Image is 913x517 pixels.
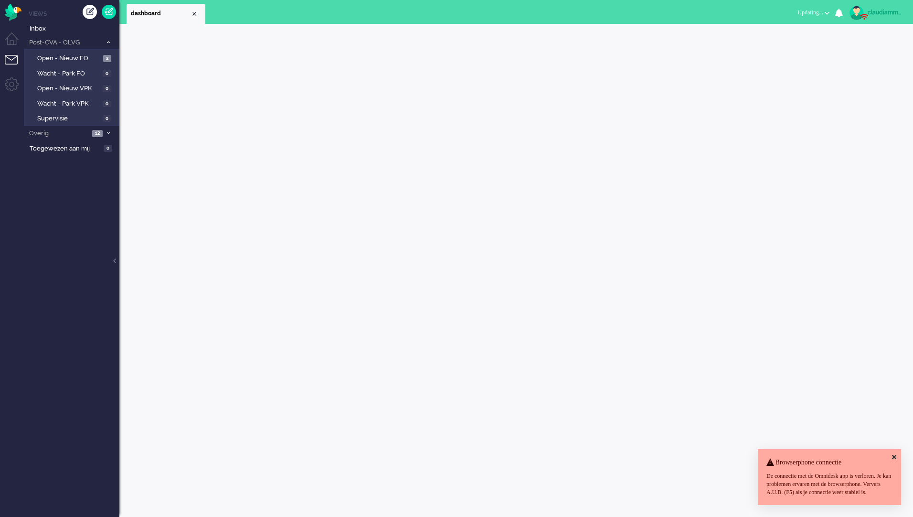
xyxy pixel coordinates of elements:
span: Updating... [797,9,823,16]
li: Admin menu [5,77,26,99]
span: 0 [103,85,111,92]
button: Updating... [792,6,835,20]
span: 0 [103,70,111,77]
a: Open - Nieuw VPK 0 [28,83,118,93]
span: 2 [103,55,111,62]
span: 0 [103,100,111,108]
div: Close tab [191,10,198,18]
span: Post-CVA - OLVG [28,38,102,47]
li: Dashboard menu [5,32,26,54]
span: Supervisie [37,114,100,123]
a: Open - Nieuw FO 2 [28,53,118,63]
a: Omnidesk [5,6,21,13]
span: 0 [104,145,112,152]
span: Overig [28,129,89,138]
a: Wacht - Park FO 0 [28,68,118,78]
a: Wacht - Park VPK 0 [28,98,118,108]
span: Wacht - Park VPK [37,99,100,108]
li: Views [29,10,119,18]
span: Wacht - Park FO [37,69,100,78]
span: Toegewezen aan mij [30,144,101,153]
div: Creëer ticket [83,5,97,19]
div: claudiammsc [868,8,903,17]
li: Updating... [792,3,835,24]
a: claudiammsc [848,6,903,20]
span: Inbox [30,24,119,33]
a: Quick Ticket [102,5,116,19]
span: Open - Nieuw FO [37,54,101,63]
span: Open - Nieuw VPK [37,84,100,93]
a: Supervisie 0 [28,113,118,123]
span: dashboard [131,10,191,18]
a: Inbox [28,23,119,33]
span: 0 [103,115,111,122]
a: Toegewezen aan mij 0 [28,143,119,153]
span: 12 [92,130,103,137]
li: Dashboard [127,4,205,24]
img: flow_omnibird.svg [5,4,21,21]
h4: Browserphone connectie [766,459,892,466]
div: De connectie met de Omnidesk app is verloren. Je kan problemen ervaren met de browserphone. Verve... [766,472,892,496]
li: Tickets menu [5,55,26,76]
